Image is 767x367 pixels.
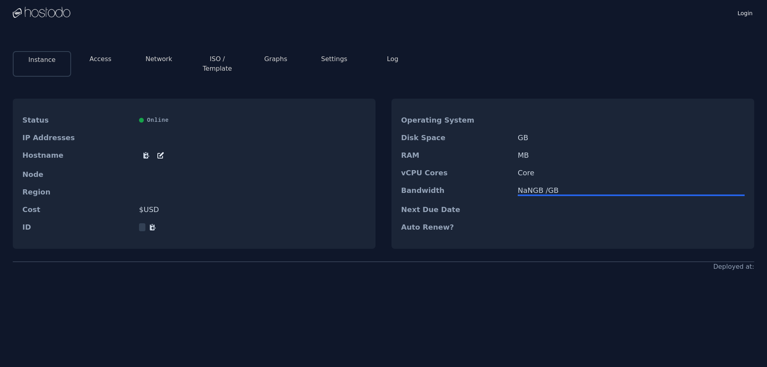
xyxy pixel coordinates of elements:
dt: Bandwidth [401,186,511,196]
dt: Operating System [401,116,511,124]
dt: Disk Space [401,134,511,142]
button: Log [387,54,399,64]
dd: MB [518,151,745,159]
dt: IP Addresses [22,134,133,142]
div: Online [139,116,366,124]
div: NaN GB / GB [518,186,745,194]
button: Access [89,54,111,64]
div: Deployed at: [713,262,754,272]
dd: GB [518,134,745,142]
button: Settings [321,54,348,64]
dd: Core [518,169,745,177]
dt: Node [22,171,133,179]
dt: Next Due Date [401,206,511,214]
dt: vCPU Cores [401,169,511,177]
dt: Cost [22,206,133,214]
button: Graphs [264,54,287,64]
button: Instance [28,55,56,65]
dt: RAM [401,151,511,159]
a: Login [736,8,754,17]
dt: ID [22,223,133,231]
dt: Hostname [22,151,133,161]
dt: Auto Renew? [401,223,511,231]
dt: Status [22,116,133,124]
dd: $ USD [139,206,366,214]
img: Logo [13,7,70,19]
button: Network [145,54,172,64]
button: ISO / Template [195,54,240,73]
dt: Region [22,188,133,196]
